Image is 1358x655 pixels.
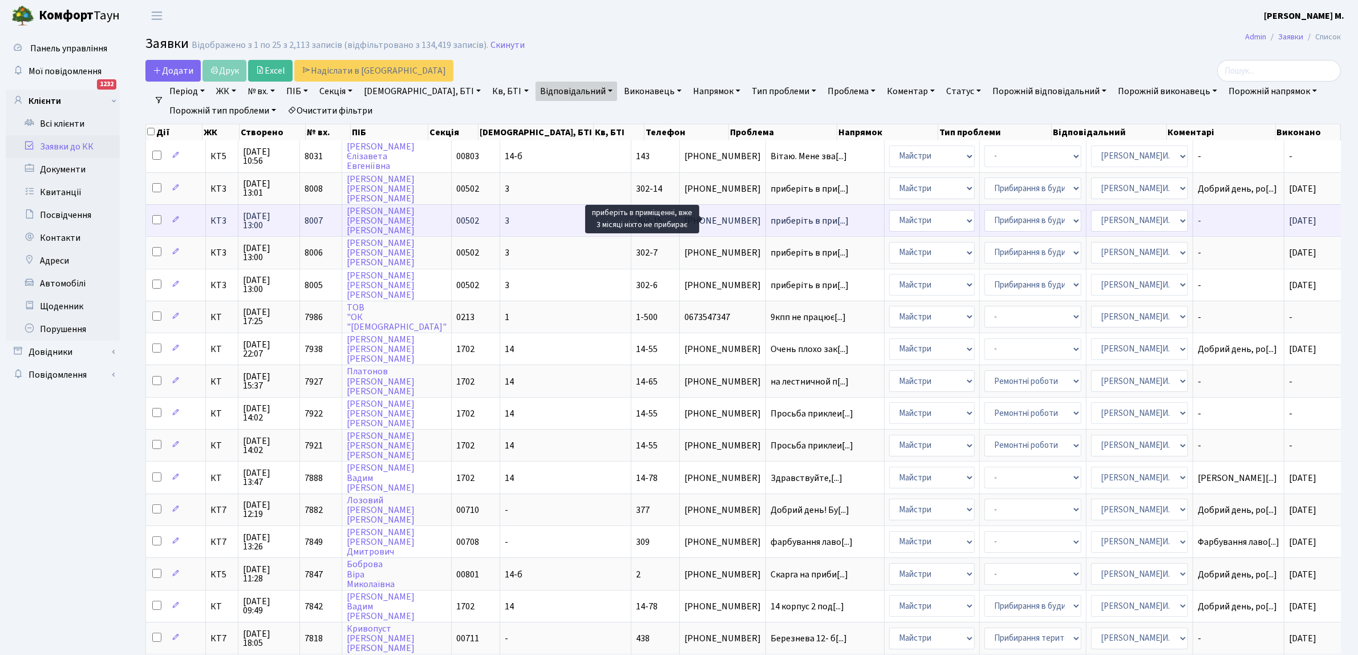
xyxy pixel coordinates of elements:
span: приберіть в при[...] [771,183,849,195]
a: Секція [315,82,357,101]
th: Проблема [729,124,838,140]
span: КТ3 [210,248,233,257]
span: 00710 [456,504,479,516]
span: [DATE] 09:49 [243,597,295,615]
span: Скарга на приби[...] [771,568,848,581]
span: - [1198,409,1279,418]
span: [DATE] 13:00 [243,244,295,262]
a: ЖК [212,82,241,101]
a: [PERSON_NAME] М. [1264,9,1344,23]
a: Контакти [6,227,120,249]
span: КТ [210,474,233,483]
a: Тип проблеми [747,82,821,101]
span: 8031 [305,150,323,163]
span: 3 [505,215,509,227]
span: Добрий день! Бу[...] [771,504,849,516]
th: Секція [428,124,479,140]
a: Довідники [6,341,120,363]
span: - [1198,248,1279,257]
span: Таун [39,6,120,26]
a: Адреси [6,249,120,272]
span: [PHONE_NUMBER] [684,570,761,579]
input: Пошук... [1217,60,1341,82]
th: ЖК [202,124,240,140]
span: 14-б [505,150,522,163]
span: [DATE] 13:47 [243,468,295,487]
span: [PHONE_NUMBER] [684,441,761,450]
a: [PERSON_NAME][PERSON_NAME][PERSON_NAME] [347,269,415,301]
span: Мої повідомлення [29,65,102,78]
a: Панель управління [6,37,120,60]
span: 3 [505,183,509,195]
span: КТ [210,441,233,450]
div: Відображено з 1 по 25 з 2,113 записів (відфільтровано з 134,419 записів). [192,40,488,51]
a: Кривопуст[PERSON_NAME][PERSON_NAME] [347,622,415,654]
span: 1 [505,311,509,324]
span: [PHONE_NUMBER] [684,506,761,515]
span: [DATE] [1289,472,1316,484]
span: 14-78 [636,600,658,613]
span: на лестничной п[...] [771,375,849,388]
span: [DATE] [1289,279,1316,292]
span: 14-55 [636,439,658,452]
span: 00502 [456,279,479,292]
th: Відповідальний [1052,124,1166,140]
span: 7842 [305,600,323,613]
span: - [1198,441,1279,450]
span: 143 [636,150,650,163]
span: 1702 [456,375,475,388]
span: Додати [153,64,193,77]
a: [PERSON_NAME][PERSON_NAME][PERSON_NAME] [347,430,415,462]
span: [DATE] 14:02 [243,436,295,455]
span: Добрий день, ро[...] [1198,183,1277,195]
span: приберіть в при[...] [771,279,849,292]
a: Відповідальний [536,82,617,101]
div: приберіть в приміщенні, вже 3 місяці ніхто не прибирає [585,205,699,233]
span: [DATE] 13:00 [243,212,295,230]
span: 1702 [456,600,475,613]
span: 14 [505,472,514,484]
span: Вітаю. Мене зва[...] [771,150,847,163]
span: 309 [636,536,650,548]
a: № вх. [243,82,279,101]
span: 3 [505,246,509,259]
span: [DATE] [1289,183,1316,195]
a: Admin [1245,31,1266,43]
span: 7849 [305,536,323,548]
span: [DATE] [1289,632,1316,645]
a: [DEMOGRAPHIC_DATA], БТІ [359,82,485,101]
li: Список [1303,31,1341,43]
a: Квитанції [6,181,120,204]
span: [PHONE_NUMBER] [684,152,761,161]
a: Порушення [6,318,120,341]
span: [DATE] 13:26 [243,533,295,551]
span: 14-55 [636,343,658,355]
b: Комфорт [39,6,94,25]
span: 8006 [305,246,323,259]
span: 0213 [456,311,475,324]
span: 1702 [456,343,475,355]
span: [PHONE_NUMBER] [684,345,761,354]
span: 7921 [305,439,323,452]
th: Тип проблеми [938,124,1052,140]
span: [DATE] [1289,504,1316,516]
a: [PERSON_NAME][PERSON_NAME]Дмитрович [347,526,415,558]
th: № вх. [306,124,350,140]
span: 00502 [456,246,479,259]
span: 00711 [456,632,479,645]
span: КТ [210,313,233,322]
span: 2 [636,568,641,581]
span: [PHONE_NUMBER] [684,216,761,225]
span: 8005 [305,279,323,292]
th: Дії [146,124,202,140]
span: КТ [210,345,233,354]
span: приберіть в при[...] [771,246,849,259]
a: Порожній відповідальний [988,82,1111,101]
span: 00502 [456,215,479,227]
a: БоброваВіраМиколаївна [347,559,395,591]
a: Коментар [882,82,939,101]
span: [DATE] [1289,246,1316,259]
span: Добрий день, ро[...] [1198,568,1277,581]
th: ПІБ [351,124,428,140]
span: - [1198,216,1279,225]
